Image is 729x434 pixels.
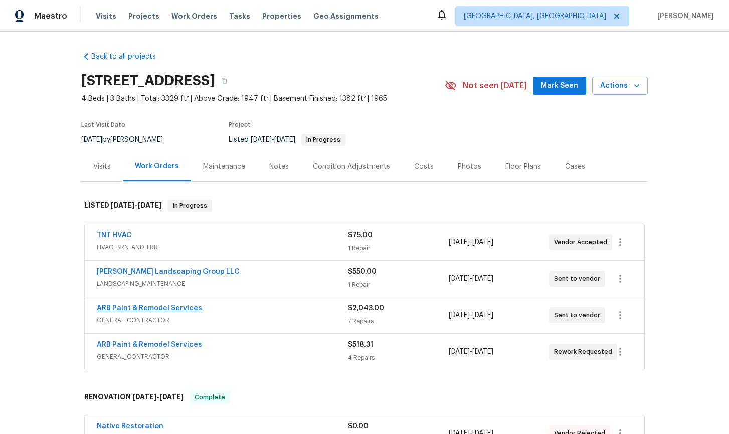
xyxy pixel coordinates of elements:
[215,72,233,90] button: Copy Address
[472,239,493,246] span: [DATE]
[97,305,202,312] a: ARB Paint & Remodel Services
[81,134,175,146] div: by [PERSON_NAME]
[135,161,179,171] div: Work Orders
[81,122,125,128] span: Last Visit Date
[554,274,604,284] span: Sent to vendor
[458,162,481,172] div: Photos
[111,202,162,209] span: -
[111,202,135,209] span: [DATE]
[348,268,377,275] span: $550.00
[554,347,616,357] span: Rework Requested
[229,13,250,20] span: Tasks
[449,348,470,355] span: [DATE]
[84,391,184,403] h6: RENOVATION
[81,381,648,413] div: RENOVATION [DATE]-[DATE]Complete
[97,352,348,362] span: GENERAL_CONTRACTOR
[464,11,606,21] span: [GEOGRAPHIC_DATA], [GEOGRAPHIC_DATA]
[463,81,527,91] span: Not seen [DATE]
[449,239,470,246] span: [DATE]
[132,393,156,400] span: [DATE]
[348,423,369,430] span: $0.00
[128,11,159,21] span: Projects
[348,316,448,326] div: 7 Repairs
[97,232,132,239] a: TNT HVAC
[414,162,434,172] div: Costs
[132,393,184,400] span: -
[348,232,373,239] span: $75.00
[348,243,448,253] div: 1 Repair
[348,341,373,348] span: $518.31
[449,237,493,247] span: -
[262,11,301,21] span: Properties
[348,353,448,363] div: 4 Repairs
[274,136,295,143] span: [DATE]
[565,162,585,172] div: Cases
[554,237,611,247] span: Vendor Accepted
[348,280,448,290] div: 1 Repair
[600,80,640,92] span: Actions
[449,312,470,319] span: [DATE]
[229,136,345,143] span: Listed
[653,11,714,21] span: [PERSON_NAME]
[554,310,604,320] span: Sent to vendor
[313,11,379,21] span: Geo Assignments
[505,162,541,172] div: Floor Plans
[449,310,493,320] span: -
[472,312,493,319] span: [DATE]
[191,392,229,402] span: Complete
[302,137,344,143] span: In Progress
[96,11,116,21] span: Visits
[93,162,111,172] div: Visits
[229,122,251,128] span: Project
[97,279,348,289] span: LANDSCAPING_MAINTENANCE
[449,347,493,357] span: -
[97,268,240,275] a: [PERSON_NAME] Landscaping Group LLC
[541,80,578,92] span: Mark Seen
[533,77,586,95] button: Mark Seen
[592,77,648,95] button: Actions
[97,341,202,348] a: ARB Paint & Remodel Services
[449,275,470,282] span: [DATE]
[81,136,102,143] span: [DATE]
[348,305,384,312] span: $2,043.00
[313,162,390,172] div: Condition Adjustments
[34,11,67,21] span: Maestro
[251,136,295,143] span: -
[81,76,215,86] h2: [STREET_ADDRESS]
[171,11,217,21] span: Work Orders
[203,162,245,172] div: Maintenance
[449,274,493,284] span: -
[169,201,211,211] span: In Progress
[84,200,162,212] h6: LISTED
[159,393,184,400] span: [DATE]
[81,52,177,62] a: Back to all projects
[81,190,648,222] div: LISTED [DATE]-[DATE]In Progress
[97,423,163,430] a: Native Restoration
[81,94,445,104] span: 4 Beds | 3 Baths | Total: 3329 ft² | Above Grade: 1947 ft² | Basement Finished: 1382 ft² | 1965
[472,348,493,355] span: [DATE]
[138,202,162,209] span: [DATE]
[97,315,348,325] span: GENERAL_CONTRACTOR
[97,242,348,252] span: HVAC, BRN_AND_LRR
[269,162,289,172] div: Notes
[472,275,493,282] span: [DATE]
[251,136,272,143] span: [DATE]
